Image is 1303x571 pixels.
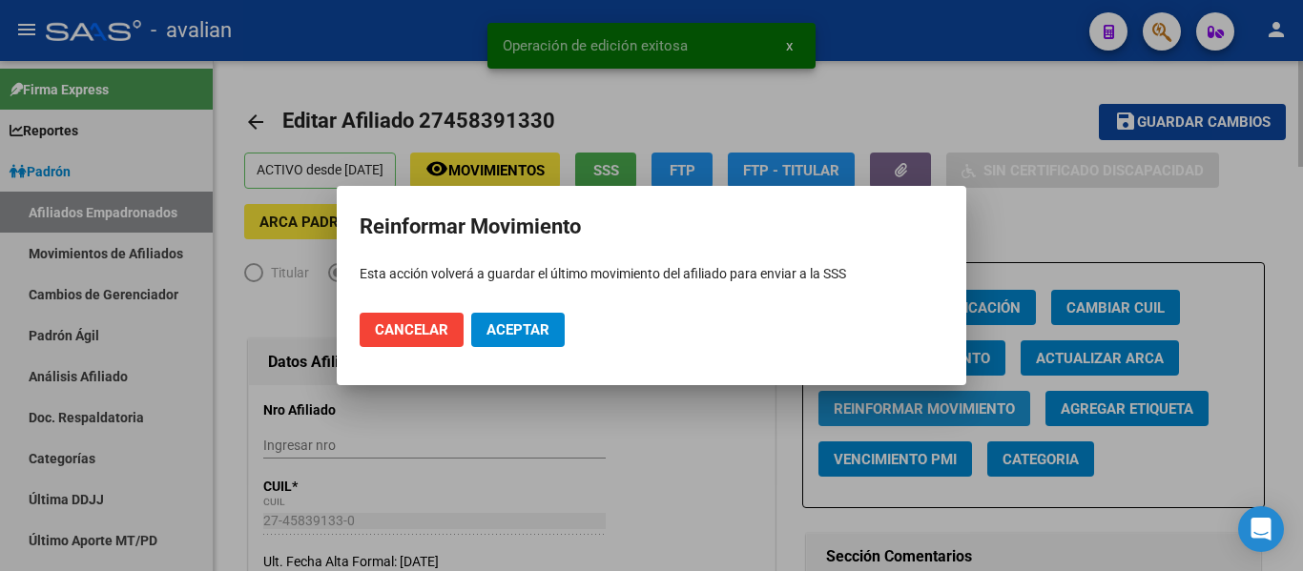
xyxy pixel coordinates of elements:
[360,313,464,347] button: Cancelar
[486,321,549,338] span: Aceptar
[360,209,943,245] h2: Reinformar Movimiento
[1238,506,1284,552] div: Open Intercom Messenger
[471,313,565,347] button: Aceptar
[360,264,943,284] p: Esta acción volverá a guardar el último movimiento del afiliado para enviar a la SSS
[375,321,448,338] span: Cancelar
